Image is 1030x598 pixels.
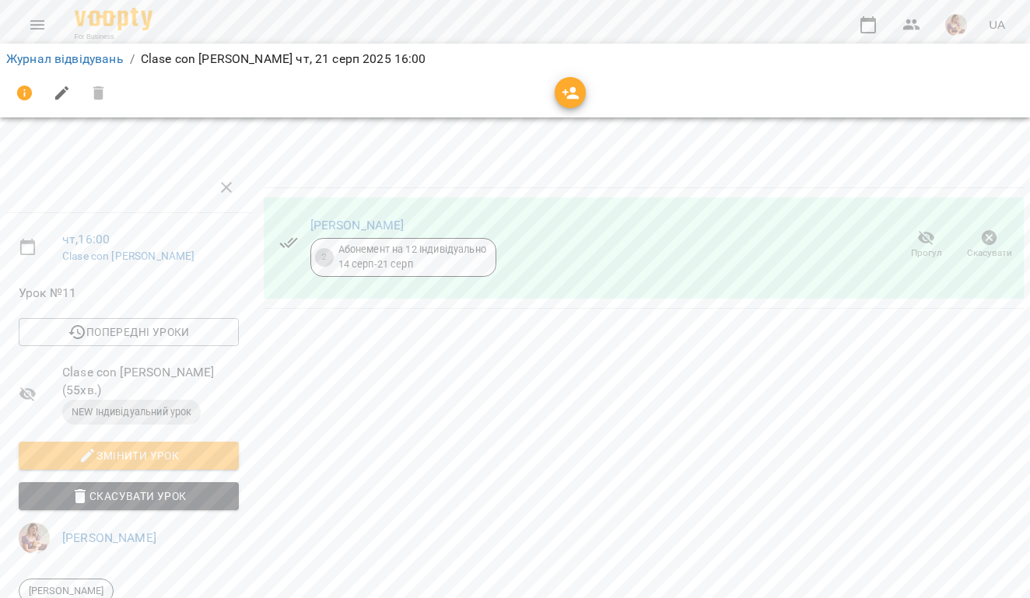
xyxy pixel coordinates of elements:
[958,223,1021,267] button: Скасувати
[895,223,958,267] button: Прогул
[19,442,239,470] button: Змінити урок
[19,318,239,346] button: Попередні уроки
[911,247,942,260] span: Прогул
[31,446,226,465] span: Змінити урок
[338,243,486,271] div: Абонемент на 12 Індивідуально 14 серп - 21 серп
[6,50,1024,68] nav: breadcrumb
[31,323,226,341] span: Попередні уроки
[989,16,1005,33] span: UA
[75,32,152,42] span: For Business
[75,8,152,30] img: Voopty Logo
[62,530,156,545] a: [PERSON_NAME]
[31,487,226,505] span: Скасувати Урок
[130,50,135,68] li: /
[315,248,334,267] div: 2
[19,584,113,598] span: [PERSON_NAME]
[19,523,50,554] img: 598c81dcb499f295e991862bd3015a7d.JPG
[19,482,239,510] button: Скасувати Урок
[19,6,56,44] button: Menu
[62,250,194,262] a: Clase con [PERSON_NAME]
[62,405,201,419] span: NEW Індивідуальний урок
[19,284,239,302] span: Урок №11
[945,14,967,36] img: 598c81dcb499f295e991862bd3015a7d.JPG
[62,363,239,400] span: Clase con [PERSON_NAME] ( 55 хв. )
[62,232,110,247] a: чт , 16:00
[983,10,1011,39] button: UA
[967,247,1012,260] span: Скасувати
[141,50,426,68] p: Clase con [PERSON_NAME] чт, 21 серп 2025 16:00
[310,218,405,233] a: [PERSON_NAME]
[6,51,124,66] a: Журнал відвідувань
